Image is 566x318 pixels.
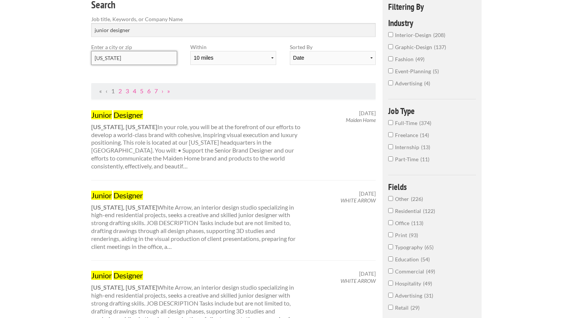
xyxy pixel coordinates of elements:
span: 14 [420,132,429,138]
span: fashion [395,56,415,62]
a: Last Page, Page 41 [167,87,170,94]
input: Education54 [388,256,393,261]
span: 208 [433,32,445,38]
input: Commercial49 [388,269,393,273]
input: Typography65 [388,244,393,249]
strong: [US_STATE], [US_STATE] [91,284,157,291]
a: Next Page [162,87,163,94]
a: Page 2 [118,87,122,94]
mark: Junior [91,191,112,200]
a: Junior Designer [91,110,302,120]
mark: Junior [91,271,112,280]
span: Internship [395,144,421,150]
span: 65 [424,244,434,250]
mark: Designer [114,271,143,280]
a: Page 3 [126,87,129,94]
span: Residential [395,208,423,214]
a: Page 1 [111,87,115,94]
a: Page 7 [154,87,158,94]
input: Print93 [388,232,393,237]
h4: Job Type [388,107,476,115]
span: Commercial [395,268,426,275]
a: Junior Designer [91,190,302,200]
span: 49 [423,280,432,287]
strong: [US_STATE], [US_STATE] [91,204,157,211]
span: 49 [415,56,424,62]
span: 49 [426,268,435,275]
span: Freelance [395,132,420,138]
span: Office [395,220,411,226]
span: Part-Time [395,156,420,162]
label: Sorted By [290,43,376,51]
input: Residential122 [388,208,393,213]
input: Internship13 [388,144,393,149]
span: 29 [411,304,420,311]
span: 13 [421,144,430,150]
label: Enter a city or zip [91,43,177,51]
span: Previous Page [106,87,107,94]
div: White Arrow, an interior design studio specializing in high-end residential projects, seeks a cre... [84,190,308,251]
span: advertising [395,80,424,86]
h4: Industry [388,19,476,27]
a: Page 5 [140,87,143,94]
span: Other [395,196,411,202]
input: Retail29 [388,305,393,310]
input: fashion49 [388,56,393,61]
input: Search [91,23,376,37]
input: Freelance14 [388,132,393,137]
span: 122 [423,208,435,214]
em: WHITE ARROW [341,197,376,204]
label: Within [190,43,276,51]
span: interior-design [395,32,433,38]
h4: Fields [388,182,476,191]
input: interior-design208 [388,32,393,37]
span: Full-Time [395,120,419,126]
span: Print [395,232,409,238]
span: Advertising [395,292,424,299]
span: 137 [434,44,446,50]
span: event-planning [395,68,433,74]
input: graphic-design137 [388,44,393,49]
span: First Page [99,87,102,94]
a: Junior Designer [91,270,302,280]
span: 4 [424,80,430,86]
mark: Designer [114,191,143,200]
input: Other226 [388,196,393,201]
input: Hospitality49 [388,281,393,286]
input: Office113 [388,220,393,225]
label: Job title, Keywords, or Company Name [91,15,376,23]
span: Retail [395,304,411,311]
span: 31 [424,292,433,299]
input: Advertising31 [388,293,393,298]
a: Page 4 [133,87,136,94]
strong: [US_STATE], [US_STATE] [91,123,157,130]
span: 11 [420,156,429,162]
span: [DATE] [359,190,376,197]
mark: Designer [114,110,143,119]
div: In your role, you will be at the forefront of our efforts to develop a world-class brand with coh... [84,110,308,170]
span: 93 [409,232,418,238]
em: WHITE ARROW [341,278,376,284]
input: event-planning5 [388,68,393,73]
span: 5 [433,68,439,74]
input: advertising4 [388,80,393,85]
em: Maiden Home [346,117,376,123]
h4: Filtering By [388,2,476,11]
span: 113 [411,220,423,226]
mark: Junior [91,110,112,119]
span: 226 [411,196,423,202]
span: 374 [419,120,431,126]
input: Full-Time374 [388,120,393,125]
span: Typography [395,244,424,250]
input: Part-Time11 [388,156,393,161]
span: [DATE] [359,110,376,117]
span: 54 [421,256,430,262]
span: graphic-design [395,44,434,50]
select: Sort results by [290,51,376,65]
span: Hospitality [395,280,423,287]
span: Education [395,256,421,262]
span: [DATE] [359,270,376,277]
a: Page 6 [147,87,151,94]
